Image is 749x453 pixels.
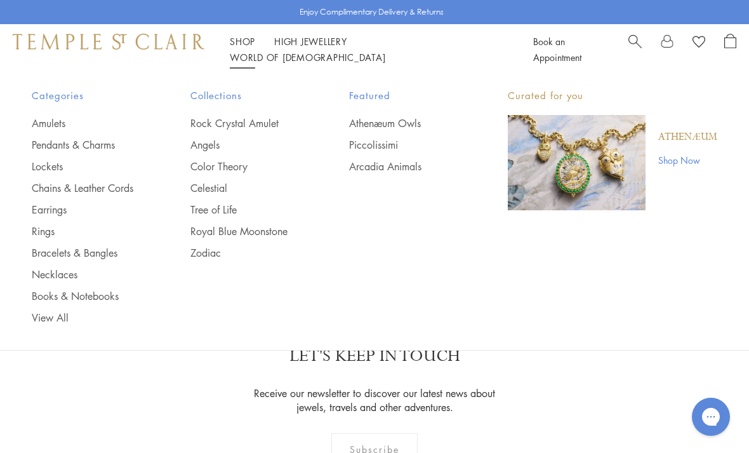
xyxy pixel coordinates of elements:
[32,311,140,325] a: View All
[190,246,298,260] a: Zodiac
[32,116,140,130] a: Amulets
[32,203,140,217] a: Earrings
[190,203,298,217] a: Tree of Life
[628,34,642,65] a: Search
[289,345,460,367] p: LET'S KEEP IN TOUCH
[658,153,717,167] a: Shop Now
[32,246,140,260] a: Bracelets & Bangles
[32,267,140,281] a: Necklaces
[190,159,298,173] a: Color Theory
[230,34,505,65] nav: Main navigation
[349,116,457,130] a: Athenæum Owls
[230,35,255,48] a: ShopShop
[533,35,581,64] a: Book an Appointment
[693,34,705,53] a: View Wishlist
[190,181,298,195] a: Celestial
[32,88,140,104] span: Categories
[724,34,736,65] a: Open Shopping Bag
[246,386,503,414] p: Receive our newsletter to discover our latest news about jewels, travels and other adventures.
[32,181,140,195] a: Chains & Leather Cords
[32,289,140,303] a: Books & Notebooks
[32,159,140,173] a: Lockets
[349,88,457,104] span: Featured
[274,35,347,48] a: High JewelleryHigh Jewellery
[349,159,457,173] a: Arcadia Animals
[190,116,298,130] a: Rock Crystal Amulet
[190,88,298,104] span: Collections
[686,393,736,440] iframe: Gorgias live chat messenger
[300,6,444,18] p: Enjoy Complimentary Delivery & Returns
[230,51,385,64] a: World of [DEMOGRAPHIC_DATA]World of [DEMOGRAPHIC_DATA]
[349,138,457,152] a: Piccolissimi
[658,130,717,144] a: Athenæum
[32,224,140,238] a: Rings
[13,34,204,49] img: Temple St. Clair
[508,88,717,104] p: Curated for you
[32,138,140,152] a: Pendants & Charms
[190,138,298,152] a: Angels
[190,224,298,238] a: Royal Blue Moonstone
